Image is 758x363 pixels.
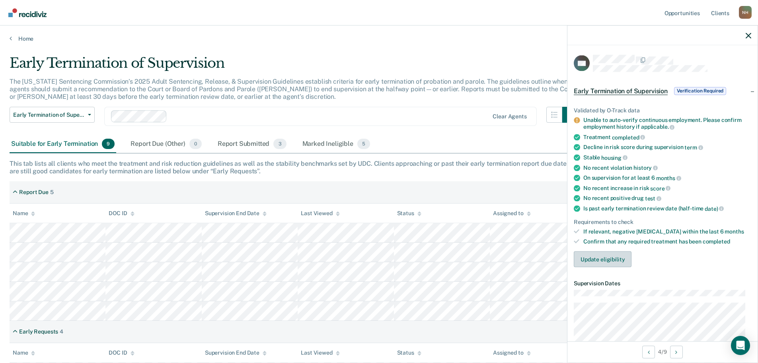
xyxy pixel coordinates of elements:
[109,210,134,217] div: DOC ID
[493,113,526,120] div: Clear agents
[493,349,530,356] div: Assigned to
[19,189,49,196] div: Report Due
[583,144,751,151] div: Decline in risk score during supervision
[19,328,58,335] div: Early Requests
[8,8,47,17] img: Recidiviz
[739,6,752,19] div: N H
[493,210,530,217] div: Assigned to
[102,139,115,149] span: 9
[10,35,748,42] a: Home
[574,280,751,286] dt: Supervision Dates
[574,218,751,225] div: Requirements to check
[583,205,751,212] div: Is past early termination review date (half-time
[574,107,751,114] div: Validated by O-Track data
[583,175,751,182] div: On supervision for at least 6
[583,133,751,141] div: Treatment
[10,160,748,175] div: This tab lists all clients who meet the treatment and risk reduction guidelines as well as the st...
[397,349,421,356] div: Status
[189,139,202,149] span: 0
[301,349,339,356] div: Last Viewed
[731,336,750,355] div: Open Intercom Messenger
[10,55,578,78] div: Early Termination of Supervision
[301,210,339,217] div: Last Viewed
[109,349,134,356] div: DOC ID
[13,210,35,217] div: Name
[670,345,683,358] button: Next Opportunity
[645,195,661,202] span: test
[684,144,703,151] span: term
[60,328,63,335] div: 4
[574,251,631,267] button: Update eligibility
[674,87,726,95] span: Verification Required
[13,112,85,118] span: Early Termination of Supervision
[357,139,370,149] span: 5
[583,238,751,245] div: Confirm that any required treatment has been
[205,210,267,217] div: Supervision End Date
[129,135,203,153] div: Report Due (Other)
[13,349,35,356] div: Name
[567,341,758,362] div: 4 / 9
[612,134,645,140] span: completed
[50,189,54,196] div: 5
[642,345,655,358] button: Previous Opportunity
[583,117,751,130] div: Unable to auto-verify continuous employment. Please confirm employment history if applicable.
[656,175,681,181] span: months
[583,184,751,192] div: No recent increase in risk
[216,135,288,153] div: Report Submitted
[650,185,670,191] span: score
[273,139,286,149] span: 3
[583,228,751,235] div: If relevant, negative [MEDICAL_DATA] within the last 6
[633,165,658,171] span: history
[583,195,751,202] div: No recent positive drug
[397,210,421,217] div: Status
[739,6,752,19] button: Profile dropdown button
[583,154,751,161] div: Stable
[703,238,730,245] span: completed
[10,135,116,153] div: Suitable for Early Termination
[583,164,751,171] div: No recent violation
[205,349,267,356] div: Supervision End Date
[725,228,744,235] span: months
[567,78,758,104] div: Early Termination of SupervisionVerification Required
[705,205,724,212] span: date)
[301,135,372,153] div: Marked Ineligible
[10,78,576,100] p: The [US_STATE] Sentencing Commission’s 2025 Adult Sentencing, Release, & Supervision Guidelines e...
[601,154,627,161] span: housing
[574,87,668,95] span: Early Termination of Supervision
